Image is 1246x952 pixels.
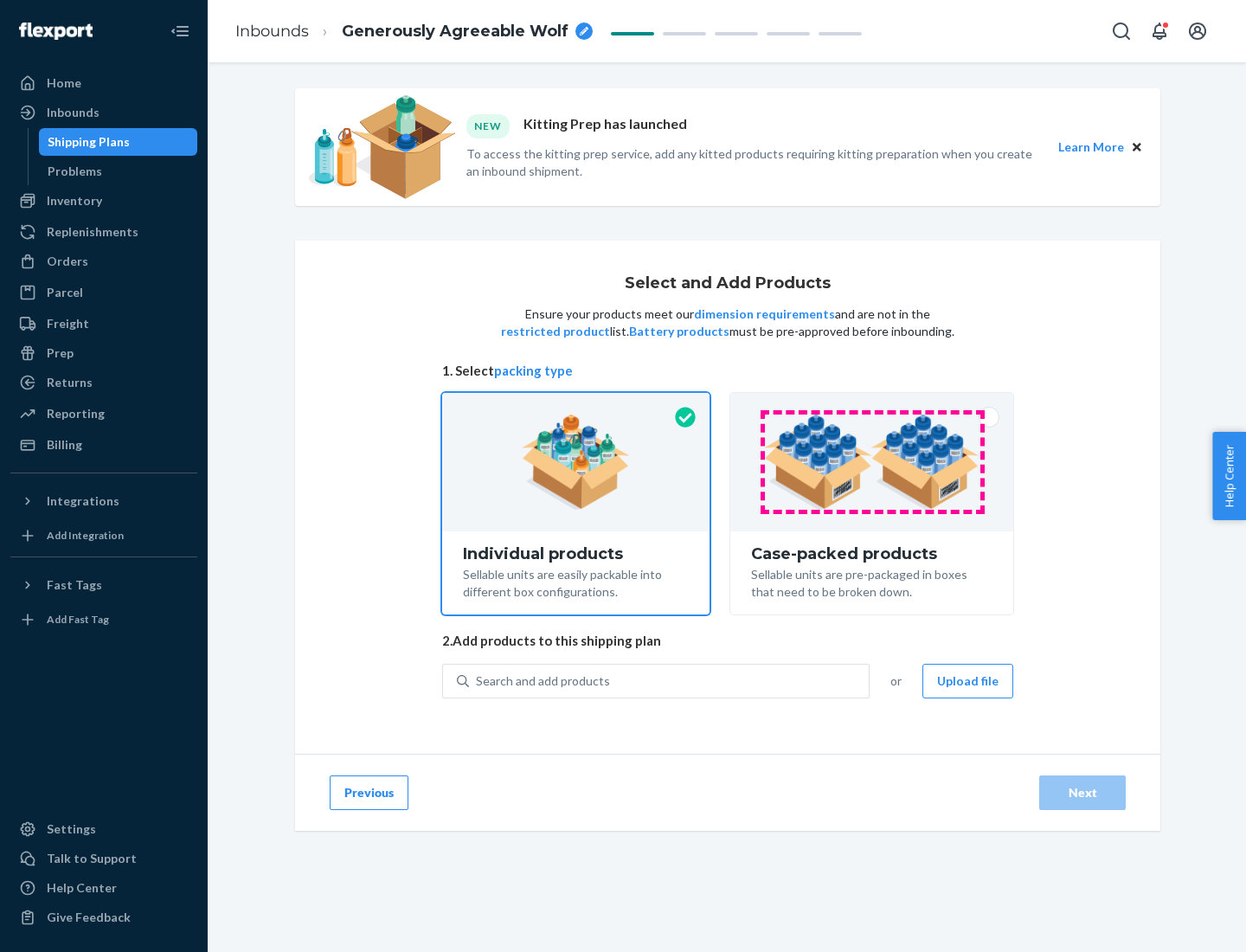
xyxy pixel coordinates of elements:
div: NEW [466,114,510,138]
button: Open Search Box [1104,14,1139,48]
a: Inbounds [235,22,309,41]
a: Replenishments [10,218,197,246]
a: Billing [10,431,197,459]
button: packing type [494,362,573,380]
div: Home [47,74,81,92]
a: Returns [10,369,197,396]
ol: breadcrumbs [222,6,607,57]
div: Inbounds [47,104,100,121]
button: Fast Tags [10,571,197,599]
span: Generously Agreeable Wolf [342,21,568,43]
button: Battery products [629,323,729,340]
div: Returns [47,374,93,391]
a: Prep [10,339,197,367]
div: Search and add products [476,672,610,690]
button: Next [1039,775,1126,810]
a: Shipping Plans [39,128,198,156]
button: Help Center [1212,432,1246,520]
img: individual-pack.facf35554cb0f1810c75b2bd6df2d64e.png [522,415,630,510]
div: Add Fast Tag [47,612,109,627]
a: Inventory [10,187,197,215]
div: Inventory [47,192,102,209]
button: Learn More [1058,138,1124,157]
button: restricted product [501,323,610,340]
span: 1. Select [442,362,1013,380]
button: Previous [330,775,408,810]
div: Freight [47,315,89,332]
button: Close [1127,138,1146,157]
p: Ensure your products meet our and are not in the list. must be pre-approved before inbounding. [499,306,956,340]
div: Prep [47,344,74,362]
button: Close Navigation [163,14,197,48]
p: Kitting Prep has launched [523,114,687,138]
div: Sellable units are pre-packaged in boxes that need to be broken down. [751,563,992,601]
div: Individual products [463,545,689,563]
img: case-pack.59cecea509d18c883b923b81aeac6d0b.png [764,415,979,510]
div: Sellable units are easily packable into different box configurations. [463,563,689,601]
div: Replenishments [47,223,138,241]
button: Upload file [922,664,1013,698]
button: Open notifications [1142,14,1177,48]
div: Help Center [47,879,117,897]
a: Reporting [10,400,197,428]
div: Next [1054,784,1111,801]
a: Inbounds [10,99,197,126]
p: To access the kitting prep service, add any kitted products requiring kitting preparation when yo... [466,145,1043,180]
button: dimension requirements [694,306,835,323]
a: Add Integration [10,522,197,550]
div: Billing [47,436,82,453]
h1: Select and Add Products [625,275,831,293]
a: Add Fast Tag [10,606,197,634]
a: Parcel [10,279,197,306]
a: Talk to Support [10,845,197,872]
div: Settings [47,820,96,838]
img: Flexport logo [19,23,93,40]
span: or [890,672,902,690]
button: Integrations [10,487,197,515]
a: Help Center [10,874,197,902]
button: Open account menu [1180,14,1215,48]
div: Problems [48,163,102,180]
div: Orders [47,253,88,270]
div: Shipping Plans [48,133,130,151]
div: Talk to Support [47,850,137,867]
a: Home [10,69,197,97]
div: Parcel [47,284,83,301]
div: Case-packed products [751,545,992,563]
a: Freight [10,310,197,338]
div: Give Feedback [47,909,131,926]
div: Reporting [47,405,105,422]
a: Problems [39,158,198,185]
a: Orders [10,248,197,275]
div: Add Integration [47,528,124,543]
div: Integrations [47,492,119,510]
button: Give Feedback [10,904,197,931]
a: Settings [10,815,197,843]
div: Fast Tags [47,576,102,594]
span: 2. Add products to this shipping plan [442,632,1013,650]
